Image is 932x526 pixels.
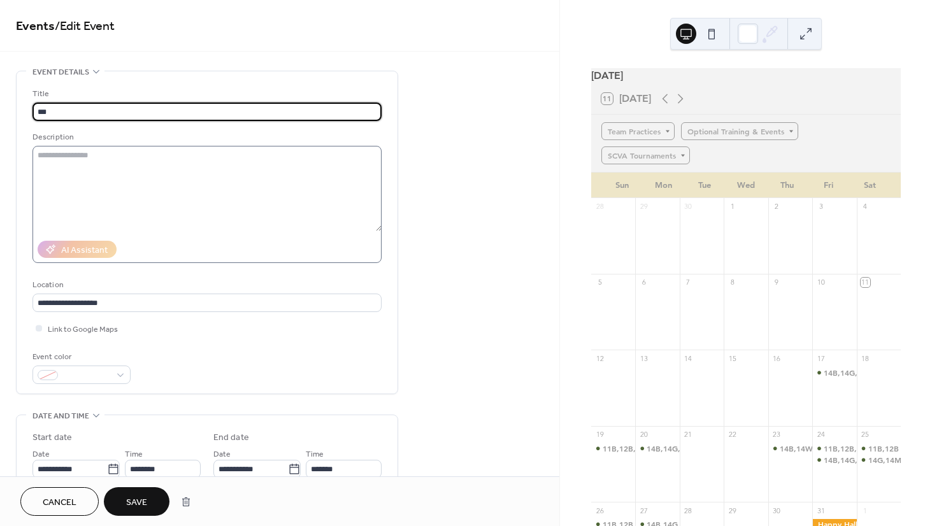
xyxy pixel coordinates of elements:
div: 24 [816,430,826,439]
div: 14B,14G,14W,14M [812,367,856,378]
button: Cancel [20,487,99,516]
div: 17 [816,353,826,363]
div: 11B,12B,13B [824,443,871,454]
div: Thu [766,173,808,198]
div: Fri [808,173,849,198]
div: 28 [684,506,693,515]
div: 11B,12B [857,443,901,454]
div: Sun [601,173,643,198]
div: 11 [861,278,870,287]
div: 13 [639,353,649,363]
span: Date [32,448,50,461]
span: Save [126,496,147,509]
div: Title [32,87,379,101]
div: 1 [861,506,870,515]
div: 28 [595,202,605,211]
div: Start date [32,431,72,444]
div: 11B,12B,13B [591,443,635,454]
div: 25 [861,430,870,439]
div: Sat [849,173,891,198]
div: 23 [772,430,782,439]
div: Mon [643,173,684,198]
div: 30 [772,506,782,515]
div: 11B,12B,13B [812,443,856,454]
div: Tue [684,173,726,198]
div: 30 [684,202,693,211]
div: 14B,14W [780,443,813,454]
div: 26 [595,506,605,515]
div: 19 [595,430,605,439]
div: 14 [684,353,693,363]
div: 14B,14G,14W,14M [635,443,679,454]
div: 20 [639,430,649,439]
div: 12 [595,353,605,363]
div: 4 [861,202,870,211]
div: 14G,14M [868,455,901,466]
div: 8 [728,278,737,287]
div: 22 [728,430,737,439]
div: 27 [639,506,649,515]
div: 14G,14M [857,455,901,466]
span: / Edit Event [55,14,115,39]
div: 31 [816,506,826,515]
div: 9 [772,278,782,287]
div: 10 [816,278,826,287]
div: 14B,14W [768,443,812,454]
span: Cancel [43,496,76,509]
span: Time [306,448,324,461]
button: Save [104,487,169,516]
span: Event details [32,66,89,79]
div: 6 [639,278,649,287]
div: Description [32,131,379,144]
div: Location [32,278,379,292]
div: End date [213,431,249,444]
div: 29 [728,506,737,515]
div: 7 [684,278,693,287]
span: Link to Google Maps [48,323,118,336]
div: 14B,14G,14W,14M [812,455,856,466]
div: 21 [684,430,693,439]
span: Date and time [32,409,89,423]
div: Event color [32,350,128,364]
div: Wed [725,173,766,198]
div: 11B,12B [868,443,899,454]
div: 14B,14G,14W,14M [647,443,715,454]
span: Time [125,448,143,461]
div: 29 [639,202,649,211]
div: 11B,12B,13B [603,443,650,454]
div: 18 [861,353,870,363]
div: 14B,14G,14W,14M [824,455,892,466]
div: 5 [595,278,605,287]
div: 3 [816,202,826,211]
div: 2 [772,202,782,211]
a: Events [16,14,55,39]
div: 14B,14G,14W,14M [824,367,892,378]
div: [DATE] [591,68,901,83]
div: 15 [728,353,737,363]
span: Date [213,448,231,461]
div: 1 [728,202,737,211]
div: 16 [772,353,782,363]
